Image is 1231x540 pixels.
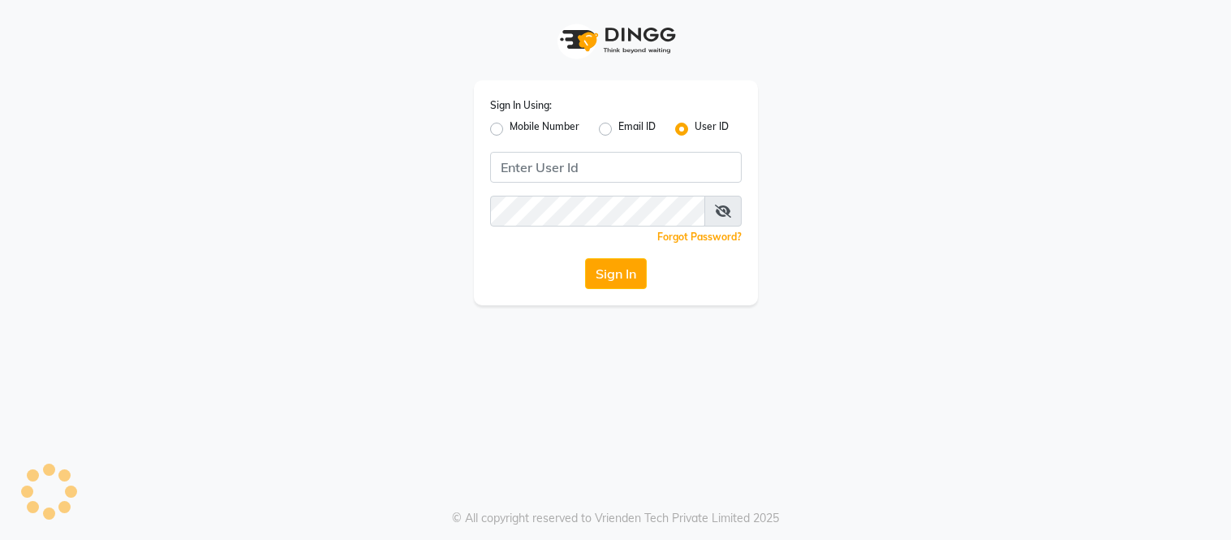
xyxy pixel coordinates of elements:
[695,119,729,139] label: User ID
[510,119,579,139] label: Mobile Number
[551,16,681,64] img: logo1.svg
[490,196,705,227] input: Username
[657,231,742,243] a: Forgot Password?
[490,98,552,113] label: Sign In Using:
[618,119,656,139] label: Email ID
[585,258,647,289] button: Sign In
[490,152,742,183] input: Username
